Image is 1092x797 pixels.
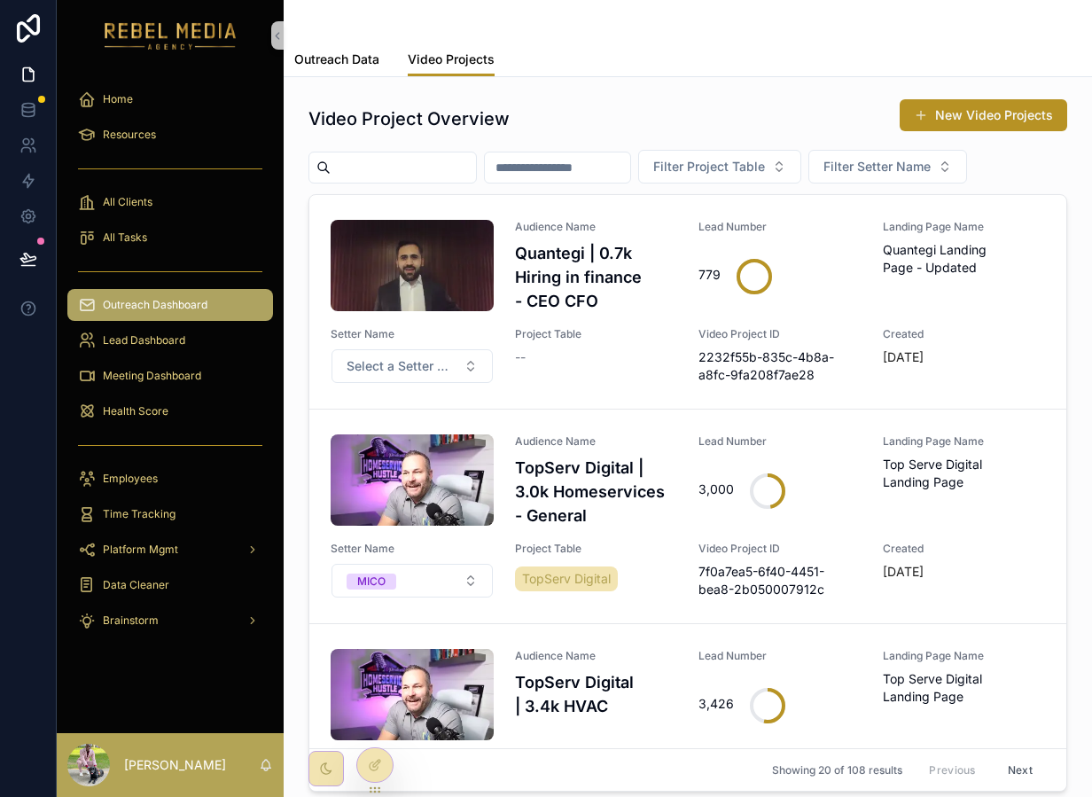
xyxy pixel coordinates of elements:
[522,570,611,588] span: TopServ Digital
[103,369,201,383] span: Meeting Dashboard
[698,686,734,722] div: 3,426
[309,409,1066,623] a: Audience NameTopServ Digital | 3.0k Homeservices - GeneralLead Number3,000Landing Page NameTop Se...
[883,456,1046,491] span: Top Serve Digital Landing Page
[103,298,207,312] span: Outreach Dashboard
[883,327,1046,341] span: Created
[883,649,1046,663] span: Landing Page Name
[883,434,1046,449] span: Landing Page Name
[515,434,678,449] span: Audience Name
[67,534,273,566] a: Platform Mgmt
[57,71,284,660] div: scrollable content
[67,324,273,356] a: Lead Dashboard
[698,257,721,293] div: 779
[103,507,175,521] span: Time Tracking
[331,542,494,556] span: Setter Name
[347,357,456,375] span: Select a Setter Name
[515,348,526,366] span: --
[698,434,862,449] span: Lead Number
[331,564,493,598] button: Select Button
[698,563,862,598] span: 7f0a7ea5-6f40-4451-bea8-2b050007912c
[515,327,678,341] span: Project Table
[103,613,159,628] span: Brainstorm
[698,220,862,234] span: Lead Number
[357,574,386,590] div: MICO
[883,220,1046,234] span: Landing Page Name
[103,472,158,486] span: Employees
[105,21,237,50] img: App logo
[331,434,494,526] img: rnd_gen_id_1755636692049_kxhibwnong_thumb
[698,542,862,556] span: Video Project ID
[515,670,678,718] h4: TopServ Digital | 3.4k HVAC
[883,563,924,581] p: [DATE]
[67,289,273,321] a: Outreach Dashboard
[883,348,924,366] p: [DATE]
[67,463,273,495] a: Employees
[294,43,379,79] a: Outreach Data
[698,327,862,341] span: Video Project ID
[294,51,379,68] span: Outreach Data
[331,220,494,311] img: rnd_gen_id_1756321989552_qj32ciju78_thumb
[408,43,495,77] a: Video Projects
[67,119,273,151] a: Resources
[103,333,185,348] span: Lead Dashboard
[67,222,273,254] a: All Tasks
[103,195,152,209] span: All Clients
[698,649,862,663] span: Lead Number
[103,128,156,142] span: Resources
[698,348,862,384] span: 2232f55b-835c-4b8a-a8fc-9fa208f7ae28
[883,241,1046,277] span: Quantegi Landing Page - Updated
[103,231,147,245] span: All Tasks
[103,578,169,592] span: Data Cleaner
[331,649,494,740] img: rnd_gen_id_1755636692049_kxhibwnong_thumb
[515,241,678,313] h4: Quantegi | 0.7k Hiring in finance - CEO CFO
[308,106,510,131] h1: Video Project Overview
[67,569,273,601] a: Data Cleaner
[67,360,273,392] a: Meeting Dashboard
[808,150,967,184] button: Select Button
[995,756,1045,784] button: Next
[515,566,618,591] a: TopServ Digital
[515,220,678,234] span: Audience Name
[515,542,678,556] span: Project Table
[103,92,133,106] span: Home
[515,456,678,527] h4: TopServ Digital | 3.0k Homeservices - General
[698,472,734,507] div: 3,000
[638,150,801,184] button: Select Button
[883,542,1046,556] span: Created
[124,756,226,774] p: [PERSON_NAME]
[67,498,273,530] a: Time Tracking
[331,349,493,383] button: Select Button
[67,605,273,637] a: Brainstorm
[823,158,931,176] span: Filter Setter Name
[331,327,494,341] span: Setter Name
[772,763,902,777] span: Showing 20 of 108 results
[309,195,1066,409] a: Audience NameQuantegi | 0.7k Hiring in finance - CEO CFOLead Number779Landing Page NameQuantegi L...
[883,670,1046,706] span: Top Serve Digital Landing Page
[67,83,273,115] a: Home
[67,395,273,427] a: Health Score
[653,158,765,176] span: Filter Project Table
[103,543,178,557] span: Platform Mgmt
[900,99,1067,131] button: New Video Projects
[67,186,273,218] a: All Clients
[515,649,678,663] span: Audience Name
[408,51,495,68] span: Video Projects
[103,404,168,418] span: Health Score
